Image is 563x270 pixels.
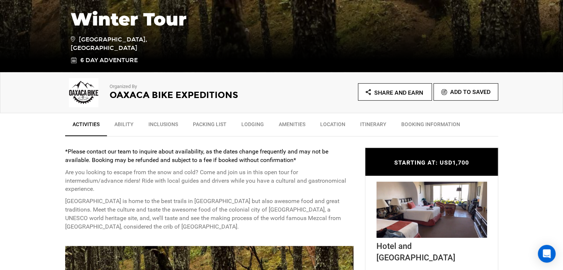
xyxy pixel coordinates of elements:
a: Lodging [234,117,271,135]
a: Packing List [185,117,234,135]
div: Hotel and [GEOGRAPHIC_DATA] [376,237,487,263]
h2: Oaxaca Bike Expeditions [110,90,261,100]
span: Share and Earn [374,89,423,96]
a: Itinerary [353,117,394,135]
strong: *Please contact our team to inquire about availability, as the dates change frequently and may no... [65,148,328,163]
div: Open Intercom Messenger [538,245,556,263]
a: Activities [65,117,107,136]
a: Amenities [271,117,313,135]
p: [GEOGRAPHIC_DATA] is home to the best trails in [GEOGRAPHIC_DATA] but also awesome food and great... [65,197,354,231]
span: [GEOGRAPHIC_DATA], [GEOGRAPHIC_DATA] [71,35,176,53]
p: Are you looking to escape from the snow and cold? Come and join us in this open tour for intermed... [65,168,354,194]
a: Ability [107,117,141,135]
img: 70e86fc9b76f5047cd03efca80958d91.png [65,78,102,108]
span: Add To Saved [450,88,490,95]
p: Organized By [110,83,261,90]
a: Inclusions [141,117,185,135]
span: STARTING AT: USD1,700 [394,159,469,166]
h1: Winter Tour [71,9,493,29]
a: Location [313,117,353,135]
span: 6 Day Adventure [80,56,138,65]
a: BOOKING INFORMATION [394,117,468,135]
img: e2c4d1cf-647d-42f7-9197-ab01abfa3079_344_d1b29f5fe415789feb37f941990a719c_loc_ngl.jpg [376,181,487,237]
